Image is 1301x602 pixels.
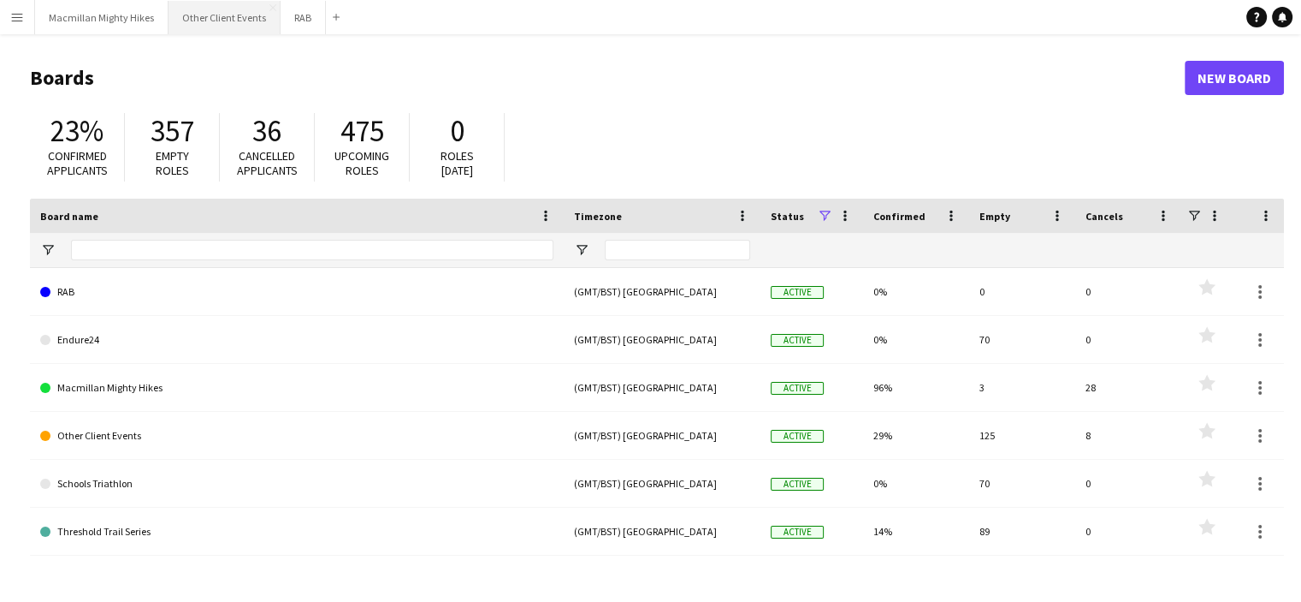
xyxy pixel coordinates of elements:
[1085,210,1123,223] span: Cancels
[564,316,760,363] div: (GMT/BST) [GEOGRAPHIC_DATA]
[969,508,1075,555] div: 89
[40,210,98,223] span: Board name
[237,148,298,178] span: Cancelled applicants
[71,240,553,260] input: Board name Filter Input
[40,316,553,364] a: Endure24
[1075,460,1181,507] div: 0
[969,460,1075,507] div: 70
[1075,364,1181,411] div: 28
[771,382,824,395] span: Active
[564,364,760,411] div: (GMT/BST) [GEOGRAPHIC_DATA]
[1075,412,1181,459] div: 8
[450,112,464,150] span: 0
[252,112,281,150] span: 36
[979,210,1010,223] span: Empty
[334,148,389,178] span: Upcoming roles
[574,210,622,223] span: Timezone
[564,508,760,555] div: (GMT/BST) [GEOGRAPHIC_DATA]
[156,148,189,178] span: Empty roles
[564,460,760,507] div: (GMT/BST) [GEOGRAPHIC_DATA]
[771,334,824,347] span: Active
[863,460,969,507] div: 0%
[771,526,824,539] span: Active
[564,268,760,315] div: (GMT/BST) [GEOGRAPHIC_DATA]
[863,268,969,315] div: 0%
[873,210,925,223] span: Confirmed
[35,1,169,34] button: Macmillan Mighty Hikes
[1075,316,1181,363] div: 0
[40,412,553,460] a: Other Client Events
[969,364,1075,411] div: 3
[40,364,553,412] a: Macmillan Mighty Hikes
[40,460,553,508] a: Schools Triathlon
[281,1,326,34] button: RAB
[771,286,824,299] span: Active
[40,508,553,556] a: Threshold Trail Series
[969,268,1075,315] div: 0
[771,478,824,491] span: Active
[340,112,384,150] span: 475
[1185,61,1284,95] a: New Board
[30,65,1185,91] h1: Boards
[50,112,103,150] span: 23%
[605,240,750,260] input: Timezone Filter Input
[441,148,474,178] span: Roles [DATE]
[863,508,969,555] div: 14%
[863,364,969,411] div: 96%
[863,412,969,459] div: 29%
[47,148,108,178] span: Confirmed applicants
[564,412,760,459] div: (GMT/BST) [GEOGRAPHIC_DATA]
[969,316,1075,363] div: 70
[863,316,969,363] div: 0%
[1075,508,1181,555] div: 0
[40,242,56,258] button: Open Filter Menu
[40,268,553,316] a: RAB
[771,430,824,443] span: Active
[771,210,804,223] span: Status
[969,412,1075,459] div: 125
[1075,268,1181,315] div: 0
[574,242,589,258] button: Open Filter Menu
[151,112,194,150] span: 357
[169,1,281,34] button: Other Client Events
